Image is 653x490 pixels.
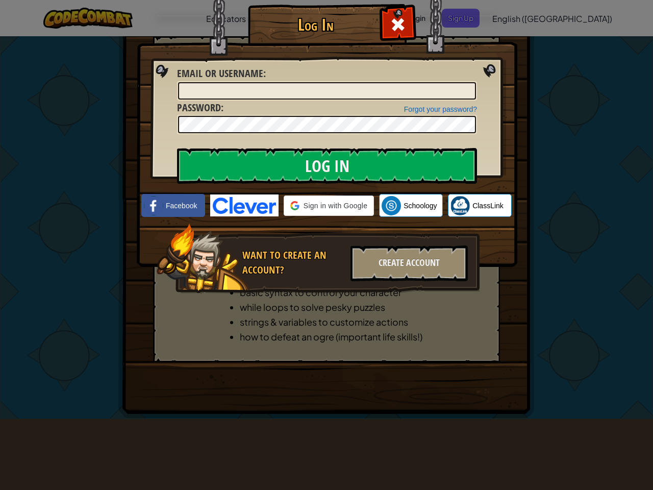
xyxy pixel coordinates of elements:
img: facebook_small.png [144,196,163,215]
span: ClassLink [472,201,504,211]
span: Sign in with Google [304,201,367,211]
span: Facebook [166,201,197,211]
img: schoology.png [382,196,401,215]
label: : [177,101,223,115]
img: clever-logo-blue.png [210,194,279,216]
span: Password [177,101,221,114]
div: Create Account [350,246,468,281]
div: Want to create an account? [242,248,344,277]
label: : [177,66,266,81]
a: Forgot your password? [404,105,477,113]
img: classlink-logo-small.png [450,196,470,215]
input: Log In [177,148,477,184]
span: Schoology [404,201,437,211]
div: Sign in with Google [284,195,374,216]
span: Email or Username [177,66,263,80]
h1: Log In [250,16,381,34]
